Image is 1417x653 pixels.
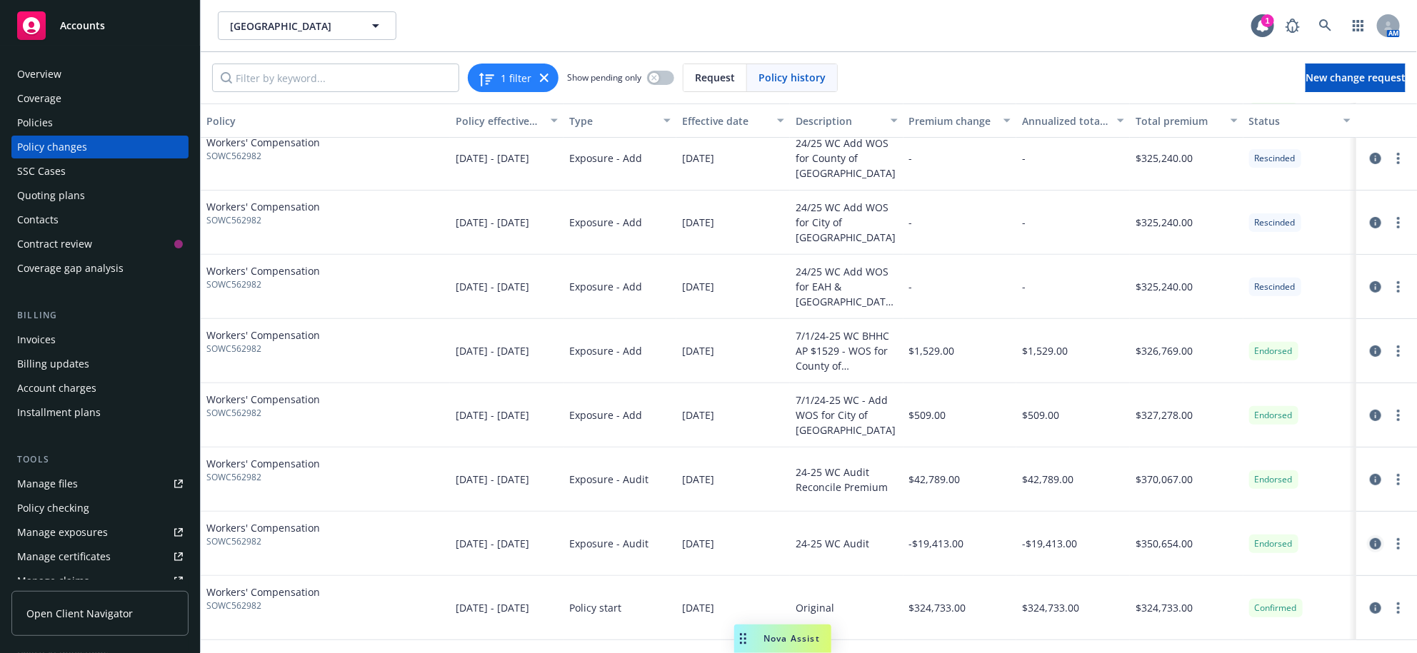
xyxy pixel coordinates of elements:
[1136,151,1193,166] span: $325,240.00
[1390,407,1407,424] a: more
[1255,473,1293,486] span: Endorsed
[1390,599,1407,617] a: more
[569,279,642,294] span: Exposure - Add
[909,113,996,128] div: Premium change
[1022,408,1059,422] span: $509.00
[564,103,677,138] button: Type
[1390,471,1407,488] a: more
[456,343,529,358] span: [DATE] - [DATE]
[11,87,189,110] a: Coverage
[909,215,913,230] span: -
[206,135,320,150] span: Workers' Compensation
[11,6,189,46] a: Accounts
[11,377,189,400] a: Account charges
[206,471,320,484] span: SOWC562982
[1136,113,1222,128] div: Total premium
[1255,152,1296,165] span: Rescinded
[569,472,649,487] span: Exposure - Audit
[26,606,133,621] span: Open Client Navigator
[17,233,92,255] div: Contract review
[1367,599,1384,617] a: circleInformation
[1022,215,1026,230] span: -
[1390,150,1407,167] a: more
[676,103,790,138] button: Effective date
[1243,103,1357,138] button: Status
[206,214,320,227] span: SOWC562982
[206,456,320,471] span: Workers' Compensation
[909,279,913,294] span: -
[450,103,564,138] button: Policy effective dates
[206,278,320,291] span: SOWC562982
[569,536,649,551] span: Exposure - Audit
[206,150,320,163] span: SOWC562982
[1367,535,1384,552] a: circleInformation
[796,536,869,551] div: 24-25 WC Audit
[682,600,714,615] span: [DATE]
[11,401,189,424] a: Installment plans
[11,111,189,134] a: Policies
[1255,537,1293,550] span: Endorsed
[1022,113,1108,128] div: Annualized total premium change
[456,113,542,128] div: Policy effective dates
[1367,214,1384,231] a: circleInformation
[17,257,124,280] div: Coverage gap analysis
[456,600,529,615] span: [DATE] - [DATE]
[206,199,320,214] span: Workers' Compensation
[1390,535,1407,552] a: more
[1255,345,1293,358] span: Endorsed
[682,536,714,551] span: [DATE]
[1136,343,1193,358] span: $326,769.00
[796,136,898,181] div: 24/25 WC Add WOS for County of [GEOGRAPHIC_DATA]
[1255,602,1297,614] span: Confirmed
[569,151,642,166] span: Exposure - Add
[11,257,189,280] a: Coverage gap analysis
[456,215,529,230] span: [DATE] - [DATE]
[796,328,898,373] div: 7/1/24-25 WC BHHC AP $1529 - WOS for County of [GEOGRAPHIC_DATA], City of [GEOGRAPHIC_DATA], [GEO...
[17,401,101,424] div: Installment plans
[1367,471,1384,488] a: circleInformation
[206,113,444,128] div: Policy
[456,536,529,551] span: [DATE] - [DATE]
[1136,472,1193,487] span: $370,067.00
[1306,71,1406,84] span: New change request
[206,328,320,343] span: Workers' Compensation
[796,465,898,495] div: 24-25 WC Audit Reconcile Premium
[909,151,913,166] span: -
[206,584,320,599] span: Workers' Compensation
[11,570,189,592] a: Manage claims
[11,136,189,158] a: Policy changes
[17,497,89,520] div: Policy checking
[17,111,53,134] div: Policies
[734,624,752,653] div: Drag to move
[1249,113,1336,128] div: Status
[1261,14,1274,27] div: 1
[1390,278,1407,295] a: more
[11,472,189,495] a: Manage files
[1022,600,1079,615] span: $324,733.00
[1255,409,1293,422] span: Endorsed
[909,343,955,358] span: $1,529.00
[11,521,189,544] span: Manage exposures
[17,570,89,592] div: Manage claims
[456,151,529,166] span: [DATE] - [DATE]
[17,328,56,351] div: Invoices
[763,632,820,644] span: Nova Assist
[1255,280,1296,293] span: Rescinded
[17,87,61,110] div: Coverage
[17,545,111,568] div: Manage certificates
[1022,472,1073,487] span: $42,789.00
[206,407,320,420] span: SOWC562982
[206,520,320,535] span: Workers' Compensation
[17,160,66,183] div: SSC Cases
[734,624,831,653] button: Nova Assist
[230,19,354,34] span: [GEOGRAPHIC_DATA]
[569,215,642,230] span: Exposure - Add
[456,279,529,294] span: [DATE] - [DATE]
[1136,215,1193,230] span: $325,240.00
[682,215,714,230] span: [DATE]
[17,521,108,544] div: Manage exposures
[1344,11,1373,40] a: Switch app
[1136,408,1193,422] span: $327,278.00
[206,392,320,407] span: Workers' Compensation
[206,599,320,612] span: SOWC562982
